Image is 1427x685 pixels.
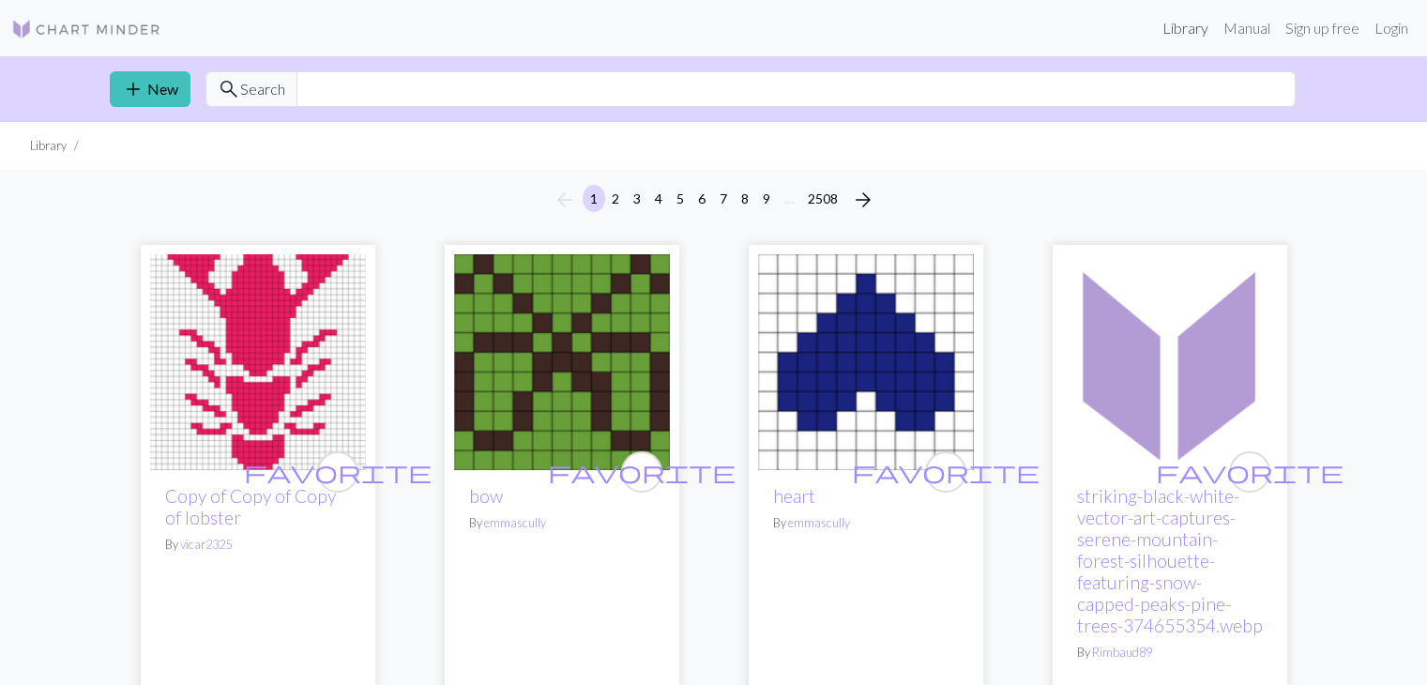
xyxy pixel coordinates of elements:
[317,451,358,493] button: favourite
[454,254,670,470] img: bow
[165,536,351,554] p: By
[788,515,850,530] a: emmascully
[925,451,966,493] button: favourite
[626,185,648,212] button: 3
[1062,254,1278,470] img: striking-black-white-vector-art-captures-serene-mountain-forest-silhouette-featuring-snow-capped-...
[604,185,627,212] button: 2
[1229,451,1270,493] button: favourite
[852,453,1040,491] i: favourite
[218,76,240,102] span: search
[758,351,974,369] a: heart
[150,351,366,369] a: Copy of lobster
[1077,644,1263,662] p: By
[546,185,882,215] nav: Page navigation
[734,185,756,212] button: 8
[712,185,735,212] button: 7
[548,457,736,486] span: favorite
[1278,9,1367,47] a: Sign up free
[165,485,336,528] a: Copy of Copy of Copy of lobster
[244,453,432,491] i: favourite
[30,137,67,155] li: Library
[800,185,845,212] button: 2508
[755,185,778,212] button: 9
[1216,9,1278,47] a: Manual
[647,185,670,212] button: 4
[110,71,190,107] a: New
[758,254,974,470] img: heart
[1155,9,1216,47] a: Library
[484,515,546,530] a: emmascully
[244,457,432,486] span: favorite
[773,485,815,507] a: heart
[583,185,605,212] button: 1
[852,187,874,213] span: arrow_forward
[1077,485,1263,636] a: striking-black-white-vector-art-captures-serene-mountain-forest-silhouette-featuring-snow-capped-...
[454,351,670,369] a: bow
[469,485,503,507] a: bow
[1156,453,1344,491] i: favourite
[852,189,874,211] i: Next
[1367,9,1416,47] a: Login
[621,451,662,493] button: favourite
[122,76,144,102] span: add
[1092,645,1152,660] a: Rimbaud89
[1156,457,1344,486] span: favorite
[180,537,232,552] a: vicar2325
[691,185,713,212] button: 6
[240,78,285,100] span: Search
[852,457,1040,486] span: favorite
[548,453,736,491] i: favourite
[150,254,366,470] img: Copy of lobster
[469,514,655,532] p: By
[1062,351,1278,369] a: striking-black-white-vector-art-captures-serene-mountain-forest-silhouette-featuring-snow-capped-...
[669,185,691,212] button: 5
[11,18,161,40] img: Logo
[773,514,959,532] p: By
[844,185,882,215] button: Next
